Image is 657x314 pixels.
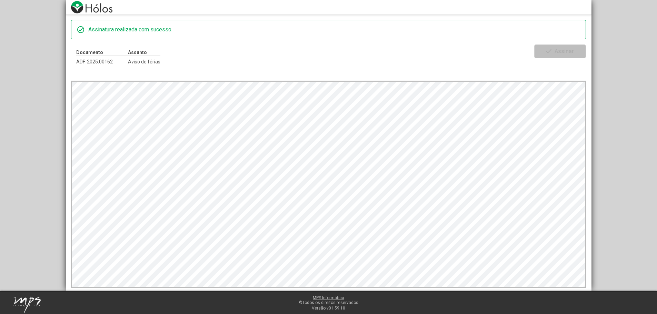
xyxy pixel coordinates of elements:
p: Assunto [128,50,160,55]
span: Aviso de férias [128,59,160,64]
p: Documento [76,50,128,55]
a: MPS Informática [313,295,344,300]
span: Assinar [555,48,574,54]
span: ADF-2025.00162 [76,59,128,64]
mat-icon: check [545,47,553,55]
span: Versão:v01.59.10 [312,306,345,311]
div: Assinatura realizada com sucesso. [88,26,581,34]
span: ©Todos os direitos reservados [299,300,358,305]
button: Assinar [534,44,586,58]
img: logo-holos.png [71,1,112,13]
mat-icon: check_circle [77,26,85,34]
img: mps-image-cropped.png [13,296,41,314]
